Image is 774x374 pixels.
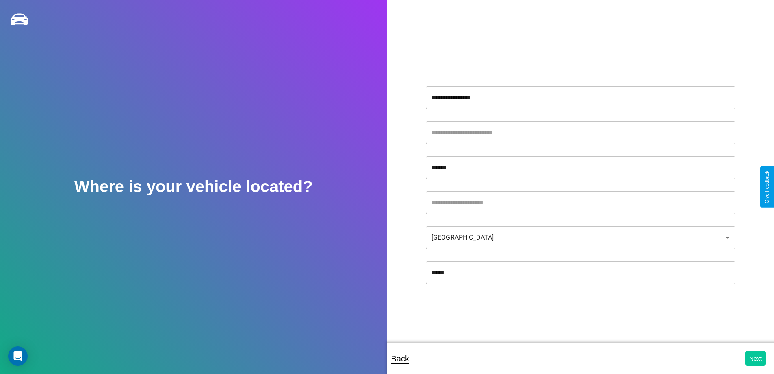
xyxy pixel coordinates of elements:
[8,346,28,366] div: Open Intercom Messenger
[74,177,313,196] h2: Where is your vehicle located?
[391,351,409,366] p: Back
[764,171,770,203] div: Give Feedback
[745,351,766,366] button: Next
[426,226,735,249] div: [GEOGRAPHIC_DATA]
